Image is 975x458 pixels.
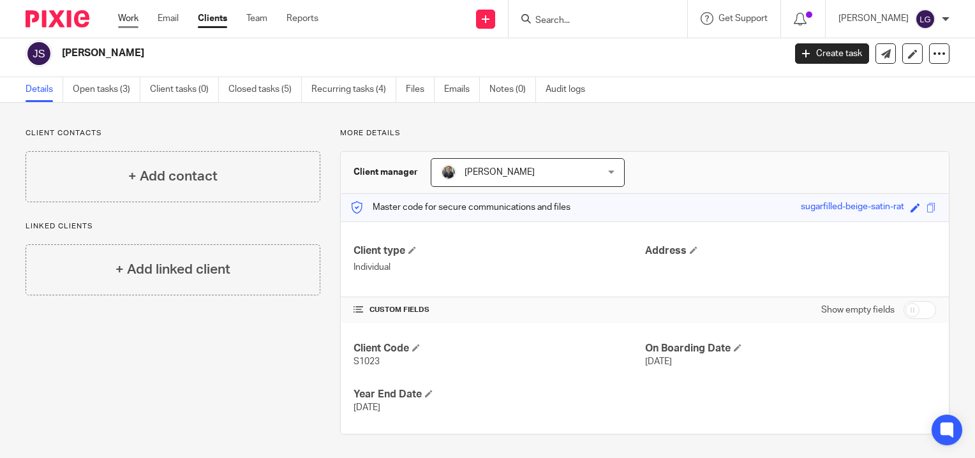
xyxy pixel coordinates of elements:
a: Reports [287,12,318,25]
h2: [PERSON_NAME] [62,47,633,60]
a: Files [406,77,435,102]
h4: + Add linked client [115,260,230,279]
label: Show empty fields [821,304,895,316]
p: [PERSON_NAME] [838,12,909,25]
div: sugarfilled-beige-satin-rat [801,200,904,215]
h4: + Add contact [128,166,218,186]
h4: Client type [354,244,644,258]
span: [DATE] [354,403,380,412]
a: Notes (0) [489,77,536,102]
img: svg%3E [26,40,52,67]
span: [DATE] [645,357,672,366]
a: Closed tasks (5) [228,77,302,102]
h4: CUSTOM FIELDS [354,305,644,315]
p: Individual [354,261,644,274]
span: [PERSON_NAME] [465,168,535,177]
a: Email [158,12,179,25]
h4: Address [645,244,936,258]
img: Pixie [26,10,89,27]
img: svg%3E [915,9,935,29]
a: Team [246,12,267,25]
a: Emails [444,77,480,102]
a: Client tasks (0) [150,77,219,102]
h4: On Boarding Date [645,342,936,355]
p: Client contacts [26,128,320,138]
a: Create task [795,43,869,64]
span: S1023 [354,357,380,366]
a: Recurring tasks (4) [311,77,396,102]
p: Linked clients [26,221,320,232]
a: Details [26,77,63,102]
img: Headshot.jpg [441,165,456,180]
a: Work [118,12,138,25]
span: Get Support [718,14,768,23]
a: Audit logs [546,77,595,102]
h4: Year End Date [354,388,644,401]
a: Open tasks (3) [73,77,140,102]
p: More details [340,128,949,138]
a: Clients [198,12,227,25]
p: Master code for secure communications and files [350,201,570,214]
input: Search [534,15,649,27]
h4: Client Code [354,342,644,355]
h3: Client manager [354,166,418,179]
